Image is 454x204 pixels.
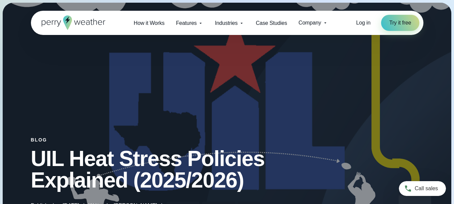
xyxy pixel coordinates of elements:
[399,181,446,196] a: Call sales
[31,148,423,191] h1: UIL Heat Stress Policies Explained (2025/2026)
[128,16,170,30] a: How it Works
[356,19,371,27] a: Log in
[31,137,423,142] div: Blog
[298,19,321,27] span: Company
[389,19,411,27] span: Try it free
[250,16,293,30] a: Case Studies
[256,19,287,27] span: Case Studies
[381,15,419,31] a: Try it free
[176,19,197,27] span: Features
[134,19,165,27] span: How it Works
[415,185,438,193] span: Call sales
[215,19,238,27] span: Industries
[356,20,371,26] span: Log in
